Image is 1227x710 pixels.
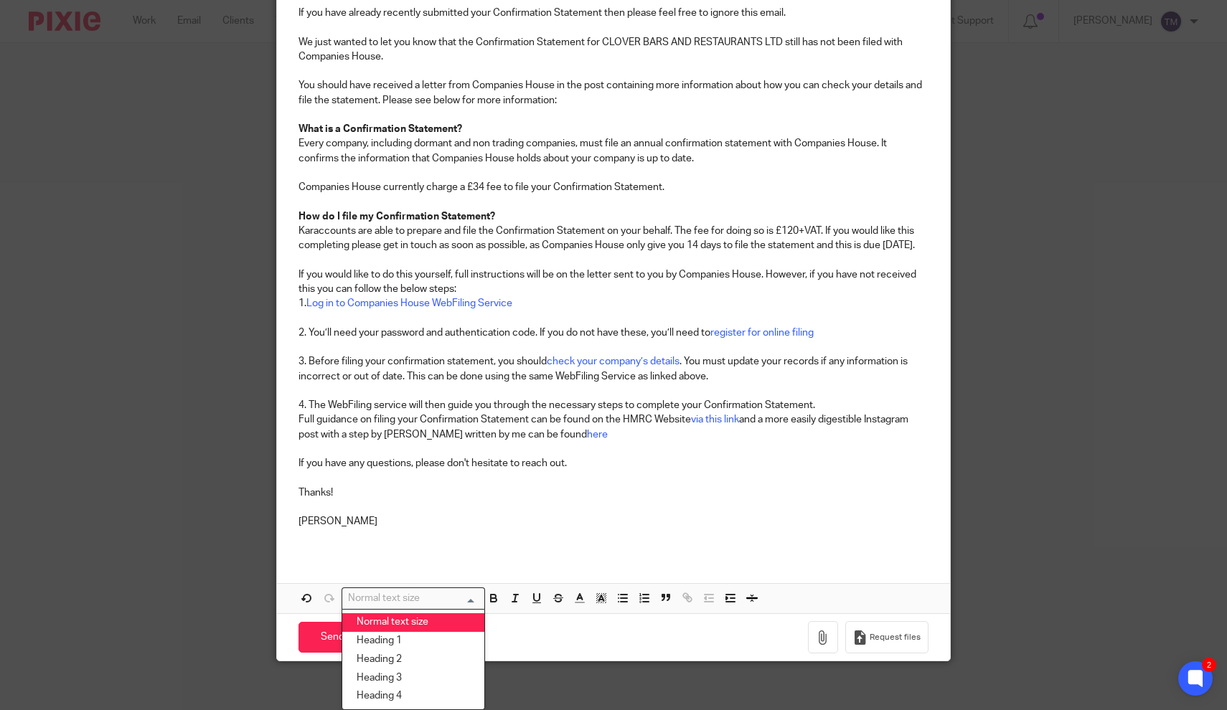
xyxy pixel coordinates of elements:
[710,328,814,338] a: register for online filing
[298,268,929,297] p: If you would like to do this yourself, full instructions will be on the letter sent to you by Com...
[298,326,929,340] p: 2. You’ll need your password and authentication code. If you do not have these, you’ll need to
[298,224,929,253] p: Karaccounts are able to prepare and file the Confirmation Statement on your behalf. The fee for d...
[298,6,929,20] p: If you have already recently submitted your Confirmation Statement then please feel free to ignor...
[298,412,929,442] p: Full guidance on filing your Confirmation Statement can be found on the HMRC Website and a more e...
[691,415,739,425] a: via this link
[342,687,484,706] li: Heading 4
[344,591,476,606] input: Search for option
[306,298,512,308] a: Log in to Companies House WebFiling Service
[342,669,484,688] li: Heading 3
[298,486,929,500] p: Thanks!
[298,20,929,64] p: We just wanted to let you know that the Confirmation Statement for CLOVER BARS AND RESTAURANTS LT...
[298,622,367,653] input: Send
[298,398,929,412] p: 4. The WebFiling service will then guide you through the necessary steps to complete your Confirm...
[298,212,495,222] strong: How do I file my Confirmation Statement?
[845,621,929,653] button: Request files
[870,632,921,643] span: Request files
[298,136,929,166] p: Every company, including dormant and non trading companies, must file an annual confirmation stat...
[342,632,484,650] li: Heading 1
[298,180,929,194] p: Companies House currently charge a £34 fee to file your Confirmation Statement.
[298,124,462,134] strong: What is a Confirmation Statement?
[342,650,484,669] li: Heading 2
[342,613,484,632] li: Normal text size
[547,356,680,366] a: check your company’s details
[298,514,929,529] p: [PERSON_NAME]
[1202,658,1216,672] div: 2
[298,354,929,384] p: 3. Before filing your confirmation statement, you should . You must update your records if any in...
[298,78,929,108] p: You should have received a letter from Companies House in the post containing more information ab...
[342,587,485,610] div: Search for option
[298,296,929,311] p: 1.
[587,430,608,440] a: here
[298,456,929,470] p: If you have any questions, please don't hesitate to reach out.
